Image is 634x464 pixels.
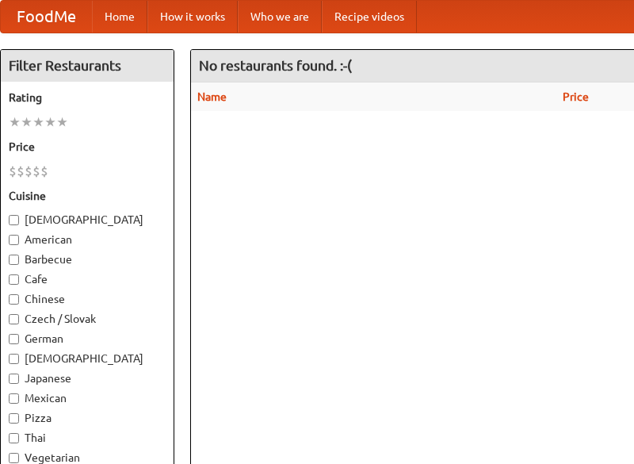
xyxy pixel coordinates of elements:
input: Japanese [9,374,19,384]
input: Chinese [9,294,19,305]
label: [DEMOGRAPHIC_DATA] [9,212,166,228]
h5: Price [9,139,166,155]
label: Japanese [9,370,166,386]
li: $ [9,163,17,180]
li: ★ [9,113,21,131]
h5: Cuisine [9,188,166,204]
li: $ [17,163,25,180]
input: Barbecue [9,255,19,265]
input: Thai [9,433,19,443]
li: ★ [44,113,56,131]
a: Name [197,90,227,103]
a: Who we are [238,1,322,33]
a: Recipe videos [322,1,417,33]
h5: Rating [9,90,166,105]
a: Home [92,1,147,33]
input: [DEMOGRAPHIC_DATA] [9,354,19,364]
label: Chinese [9,291,166,307]
h4: Filter Restaurants [1,50,174,82]
a: Price [563,90,589,103]
input: Vegetarian [9,453,19,463]
input: Cafe [9,274,19,285]
li: ★ [32,113,44,131]
label: Cafe [9,271,166,287]
input: [DEMOGRAPHIC_DATA] [9,215,19,225]
li: $ [40,163,48,180]
label: Pizza [9,410,166,426]
li: $ [32,163,40,180]
input: Pizza [9,413,19,424]
label: Mexican [9,390,166,406]
li: ★ [56,113,68,131]
ng-pluralize: No restaurants found. :-( [199,58,352,73]
li: $ [25,163,32,180]
input: German [9,334,19,344]
label: German [9,331,166,347]
a: How it works [147,1,238,33]
input: Czech / Slovak [9,314,19,324]
label: [DEMOGRAPHIC_DATA] [9,351,166,366]
li: ★ [21,113,32,131]
input: Mexican [9,393,19,404]
input: American [9,235,19,245]
label: Barbecue [9,251,166,267]
label: Thai [9,430,166,446]
label: Czech / Slovak [9,311,166,327]
a: FoodMe [1,1,92,33]
label: American [9,232,166,247]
